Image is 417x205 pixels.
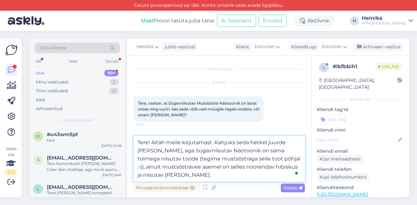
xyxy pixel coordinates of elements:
[317,106,404,113] p: Kliendi tag'id
[255,43,275,50] span: Estonian
[137,43,153,50] span: Heinika
[104,70,119,76] div: 99+
[36,97,45,103] div: Kõik
[162,44,195,50] div: juhib vestlust
[259,15,287,27] button: Emailid
[36,70,44,76] div: Uus
[101,143,121,148] div: [DATE] 15:38
[317,173,369,182] div: Küsi telefoninumbrit
[317,155,363,163] div: Küsi meiliaadressi
[319,77,397,91] div: [GEOGRAPHIC_DATA], [GEOGRAPHIC_DATA]
[134,80,305,85] div: [DATE]
[67,57,79,66] div: Web
[322,43,342,50] span: Estonian
[317,166,404,173] p: Kliendi telefon
[134,136,305,182] textarea: To enrich screen reader interactions, please activate Accessibility in Grammarly extension settings
[110,79,119,85] div: 2
[141,17,214,25] div: Proovi tasuta juba täna:
[47,190,121,202] div: Tere! [PERSON_NAME] komplekti kätte, aga minuni pole jõudnud veel tänane video, mis pidi tulema ü...
[36,106,63,112] div: Arhiveeritud
[102,173,121,177] div: [DATE] 8:46
[333,63,376,70] div: # lkfbbih1
[317,184,404,191] p: Klienditeekond
[104,57,120,66] div: Socials
[40,45,66,51] span: Otsi kliente
[5,169,17,175] div: 2 / 3
[376,63,402,70] span: Online
[362,21,406,26] div: HTM [PERSON_NAME]
[283,185,302,191] span: Saada
[141,18,153,24] b: Uus!
[36,88,68,94] div: Tiimi vestlused
[353,43,403,51] div: Arhiveeri vestlus
[317,127,404,134] p: Kliendi nimi
[323,65,325,70] span: l
[47,137,121,143] div: tere
[317,114,404,124] input: Lisa tag
[36,134,40,139] span: o
[136,122,160,127] span: 12:53
[317,96,404,102] div: Kliendi info
[37,157,39,162] span: s
[134,184,197,192] div: Privaatne kommentaar
[47,155,115,161] span: sirje.puusepp2@mail.ee
[35,57,42,66] div: All
[62,117,93,123] span: Uued vestlused
[5,44,18,56] img: Askly Logo
[317,136,396,144] input: Lisa nimi
[47,161,121,173] div: Tere hommikust! [PERSON_NAME] Clear skin challege, aga ma ei saanud eile videot meilile!
[36,79,68,85] div: Minu vestlused
[47,132,78,137] span: #o43wm5pf
[47,184,115,190] span: ly.kotkas@gmail.com
[317,191,368,197] a: [URL][DOMAIN_NAME]
[295,15,334,27] div: Aktiivne
[134,66,305,72] div: Vestlus algas
[362,16,413,26] a: HeinikaHTM [PERSON_NAME]
[217,15,256,27] button: AI Assistent
[233,44,249,50] div: Klient
[109,88,119,94] div: 0
[317,148,404,155] p: Kliendi email
[37,186,39,191] span: l
[362,16,406,21] div: Heinika
[350,16,359,25] div: H
[5,146,17,175] div: Vaata siia
[138,101,260,117] span: Tere, vaatan, et Sügavniisutav Mustsõstra Näotoonik on laost otsas ning uurin, kas seda võib veel...
[289,44,316,50] div: Klienditugi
